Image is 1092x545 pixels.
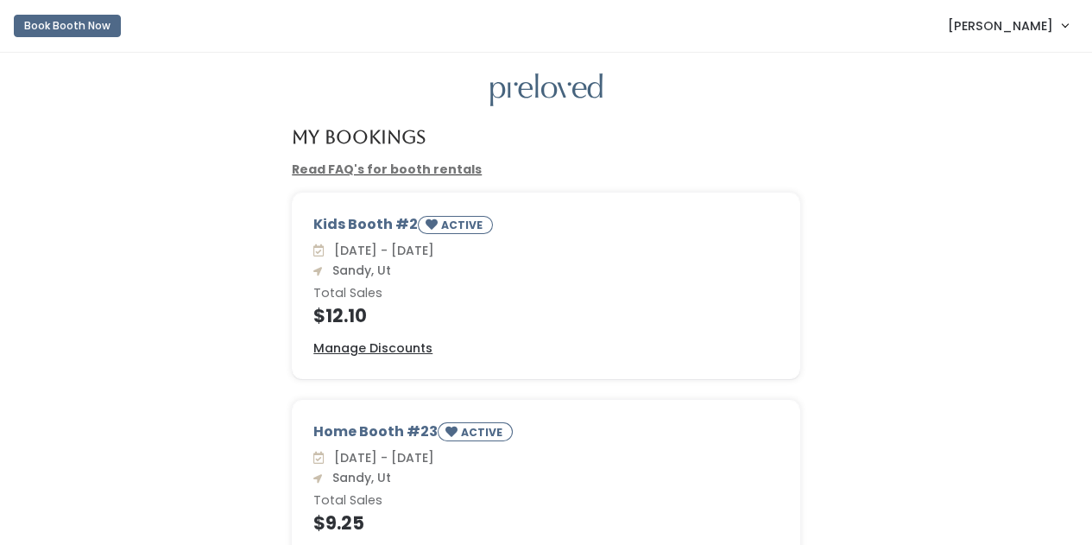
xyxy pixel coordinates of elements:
[325,469,391,486] span: Sandy, Ut
[461,425,506,440] small: ACTIVE
[14,7,121,45] a: Book Booth Now
[313,306,779,326] h4: $12.10
[313,339,432,358] a: Manage Discounts
[948,16,1053,35] span: [PERSON_NAME]
[490,73,603,107] img: preloved logo
[931,7,1085,44] a: [PERSON_NAME]
[313,214,779,241] div: Kids Booth #2
[313,287,779,301] h6: Total Sales
[292,161,482,178] a: Read FAQ's for booth rentals
[313,421,779,448] div: Home Booth #23
[292,127,426,147] h4: My Bookings
[327,242,434,259] span: [DATE] - [DATE]
[327,449,434,466] span: [DATE] - [DATE]
[441,218,486,232] small: ACTIVE
[313,494,779,508] h6: Total Sales
[325,262,391,279] span: Sandy, Ut
[313,513,779,533] h4: $9.25
[14,15,121,37] button: Book Booth Now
